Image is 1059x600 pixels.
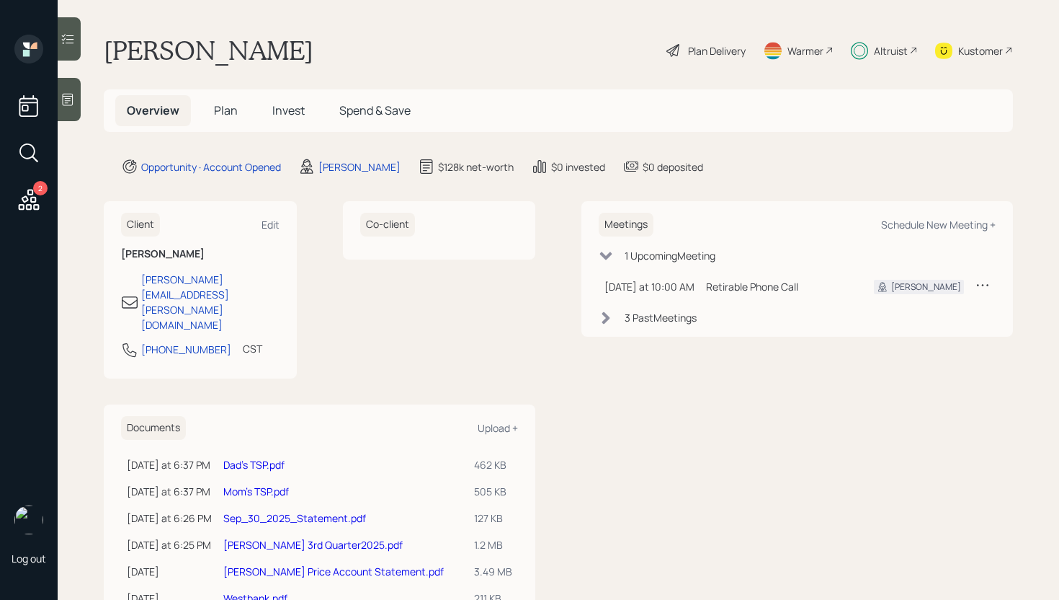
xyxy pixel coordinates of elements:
[141,342,231,357] div: [PHONE_NUMBER]
[625,248,715,263] div: 1 Upcoming Meeting
[33,181,48,195] div: 2
[121,213,160,237] h6: Client
[706,279,851,294] div: Retirable Phone Call
[223,538,403,552] a: [PERSON_NAME] 3rd Quarter2025.pdf
[688,43,746,58] div: Plan Delivery
[223,485,289,498] a: Mom's TSP.pdf
[339,102,411,118] span: Spend & Save
[214,102,238,118] span: Plan
[127,102,179,118] span: Overview
[474,537,512,552] div: 1.2 MB
[478,421,518,435] div: Upload +
[121,416,186,440] h6: Documents
[223,565,444,578] a: [PERSON_NAME] Price Account Statement.pdf
[625,310,697,325] div: 3 Past Meeting s
[474,484,512,499] div: 505 KB
[104,35,313,66] h1: [PERSON_NAME]
[318,159,401,175] div: [PERSON_NAME]
[874,43,908,58] div: Altruist
[438,159,514,175] div: $128k net-worth
[551,159,605,175] div: $0 invested
[141,159,281,175] div: Opportunity · Account Opened
[127,564,212,579] div: [DATE]
[787,43,823,58] div: Warmer
[474,564,512,579] div: 3.49 MB
[243,341,262,356] div: CST
[12,552,46,565] div: Log out
[604,279,694,294] div: [DATE] at 10:00 AM
[360,213,415,237] h6: Co-client
[474,511,512,526] div: 127 KB
[599,213,653,237] h6: Meetings
[958,43,1003,58] div: Kustomer
[141,272,280,332] div: [PERSON_NAME][EMAIL_ADDRESS][PERSON_NAME][DOMAIN_NAME]
[127,457,212,472] div: [DATE] at 6:37 PM
[262,218,280,231] div: Edit
[14,506,43,534] img: james-distasi-headshot.png
[127,484,212,499] div: [DATE] at 6:37 PM
[881,218,996,231] div: Schedule New Meeting +
[127,537,212,552] div: [DATE] at 6:25 PM
[474,457,512,472] div: 462 KB
[891,281,961,294] div: [PERSON_NAME]
[223,511,366,525] a: Sep_30_2025_Statement.pdf
[272,102,305,118] span: Invest
[127,511,212,526] div: [DATE] at 6:26 PM
[643,159,703,175] div: $0 deposited
[223,458,285,472] a: Dad's TSP.pdf
[121,248,280,260] h6: [PERSON_NAME]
